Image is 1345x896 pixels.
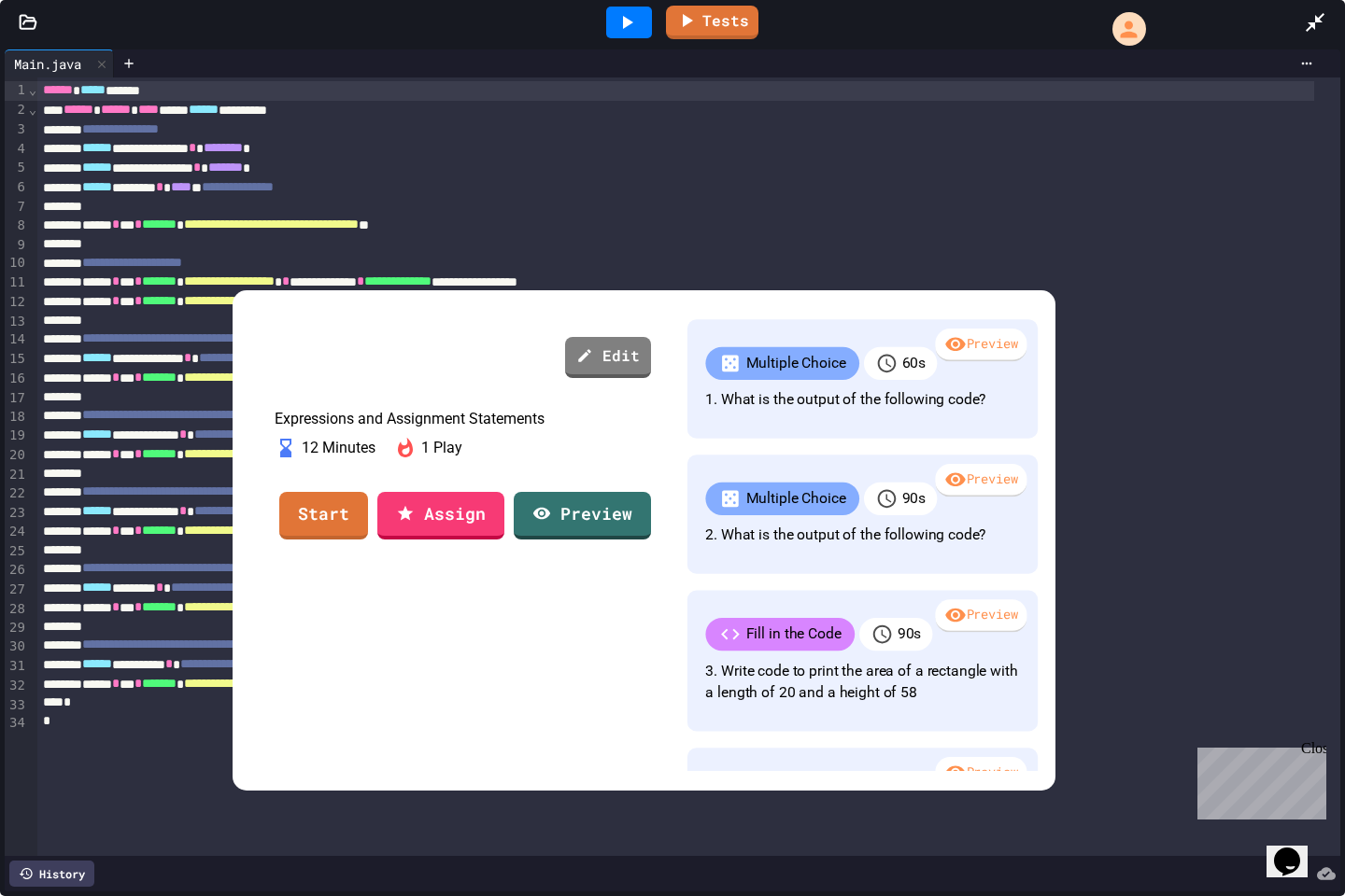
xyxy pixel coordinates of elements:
[935,329,1026,362] div: Preview
[302,437,375,459] p: 12 Minutes
[745,623,841,646] p: Fill in the Code
[901,488,925,511] p: 90 s
[935,757,1026,791] div: Preview
[1093,7,1151,50] div: My Account
[275,411,652,427] p: Expressions and Assignment Statements
[745,488,845,511] p: Multiple Choice
[279,492,368,539] a: Start
[421,437,462,459] p: 1 Play
[935,464,1026,497] div: Preview
[898,623,921,646] p: 90 s
[901,353,925,375] p: 60 s
[7,7,129,119] div: Chat with us now!Close
[1190,740,1326,819] iframe: chat widget
[377,492,504,539] a: Assign
[745,353,845,375] p: Multiple Choice
[705,389,1019,412] p: 1. What is the output of the following code?
[705,660,1019,704] p: 3. Write code to print the area of a rectangle with a length of 20 and a height of 58
[565,337,651,378] a: Edit
[1267,821,1326,877] iframe: chat widget
[514,492,651,539] a: Preview
[935,599,1026,633] div: Preview
[705,525,1019,547] p: 2. What is the output of the following code?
